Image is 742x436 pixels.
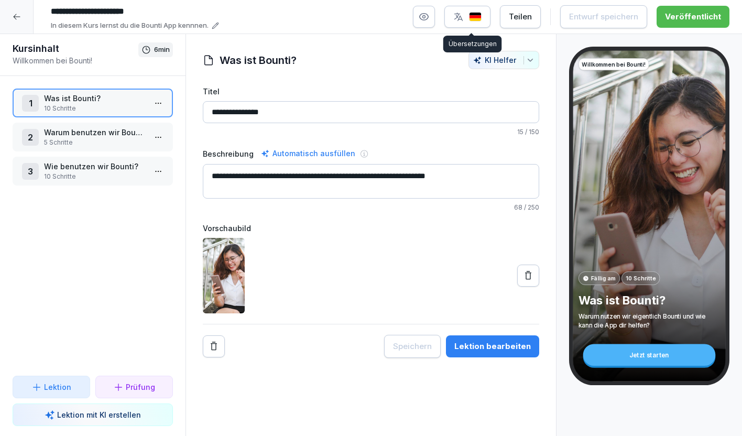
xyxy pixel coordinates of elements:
[203,127,539,137] p: / 150
[44,104,146,113] p: 10 Schritte
[446,335,539,357] button: Lektion bearbeiten
[657,6,729,28] button: Veröffentlicht
[13,376,90,398] button: Lektion
[203,335,225,357] button: Remove
[154,45,170,55] p: 6 min
[582,60,646,69] p: Willkommen bei Bounti!
[44,381,71,393] p: Lektion
[44,138,146,147] p: 5 Schritte
[626,274,656,282] p: 10 Schritte
[203,223,539,234] label: Vorschaubild
[13,123,173,151] div: 2Warum benutzen wir Bounti?5 Schritte
[509,11,532,23] div: Teilen
[220,52,297,68] h1: Was ist Bounti?
[469,12,482,22] img: de.svg
[454,341,531,352] div: Lektion bearbeiten
[259,147,357,160] div: Automatisch ausfüllen
[443,36,502,52] div: Übersetzungen
[13,157,173,186] div: 3Wie benutzen wir Bounti?10 Schritte
[57,409,141,420] p: Lektion mit KI erstellen
[203,203,539,212] p: / 250
[384,335,441,358] button: Speichern
[591,274,616,282] p: Fällig am
[22,163,39,180] div: 3
[583,344,716,366] div: Jetzt starten
[44,127,146,138] p: Warum benutzen wir Bounti?
[203,148,254,159] label: Beschreibung
[393,341,432,352] div: Speichern
[22,129,39,146] div: 2
[473,56,534,64] div: KI Helfer
[203,86,539,97] label: Titel
[468,51,539,69] button: KI Helfer
[44,161,146,172] p: Wie benutzen wir Bounti?
[44,172,146,181] p: 10 Schritte
[13,42,138,55] h1: Kursinhalt
[514,203,522,211] span: 68
[203,238,245,313] img: cljrty16a013ueu01ep0uwpyx.jpg
[44,93,146,104] p: Was ist Bounti?
[500,5,541,28] button: Teilen
[569,11,638,23] div: Entwurf speichern
[517,128,523,136] span: 15
[126,381,155,393] p: Prüfung
[560,5,647,28] button: Entwurf speichern
[22,95,39,112] div: 1
[13,404,173,426] button: Lektion mit KI erstellen
[51,20,209,31] p: In diesem Kurs lernst du die Bounti App kennnen.
[579,312,720,330] p: Warum nutzen wir eigentlich Bounti und wie kann die App dir helfen?
[579,293,720,308] p: Was ist Bounti?
[95,376,173,398] button: Prüfung
[665,11,721,23] div: Veröffentlicht
[13,55,138,66] p: Willkommen bei Bounti!
[13,89,173,117] div: 1Was ist Bounti?10 Schritte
